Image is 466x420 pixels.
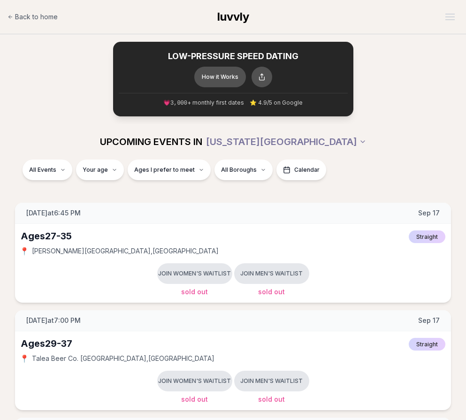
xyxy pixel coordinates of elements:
[21,247,28,255] span: 📍
[157,263,232,284] button: Join women's waitlist
[83,166,108,174] span: Your age
[276,160,326,180] button: Calendar
[418,208,440,218] span: Sep 17
[258,395,285,403] span: Sold Out
[409,338,445,351] span: Straight
[221,166,257,174] span: All Boroughs
[23,160,72,180] button: All Events
[234,371,309,391] button: Join men's waitlist
[418,316,440,325] span: Sep 17
[29,166,56,174] span: All Events
[119,51,348,62] h2: LOW-PRESSURE SPEED DATING
[76,160,124,180] button: Your age
[26,316,81,325] span: [DATE] at 7:00 PM
[294,166,320,174] span: Calendar
[8,8,58,26] a: Back to home
[170,100,187,107] span: 3,000
[217,9,249,24] a: luvvly
[194,67,246,87] button: How it Works
[409,230,445,243] span: Straight
[134,166,195,174] span: Ages I prefer to meet
[214,160,273,180] button: All Boroughs
[21,229,72,243] div: Ages 27-35
[21,355,28,362] span: 📍
[100,135,202,148] span: UPCOMING EVENTS IN
[442,10,458,24] button: Open menu
[157,371,232,391] button: Join women's waitlist
[258,288,285,296] span: Sold Out
[32,354,214,363] span: Talea Beer Co. [GEOGRAPHIC_DATA] , [GEOGRAPHIC_DATA]
[234,263,309,284] button: Join men's waitlist
[32,246,219,256] span: [PERSON_NAME][GEOGRAPHIC_DATA] , [GEOGRAPHIC_DATA]
[181,395,208,403] span: Sold Out
[206,131,367,152] button: [US_STATE][GEOGRAPHIC_DATA]
[217,10,249,23] span: luvvly
[128,160,211,180] button: Ages I prefer to meet
[163,99,244,107] span: 💗 + monthly first dates
[181,288,208,296] span: Sold Out
[26,208,81,218] span: [DATE] at 6:45 PM
[15,12,58,22] span: Back to home
[250,99,303,107] span: ⭐ 4.9/5 on Google
[21,337,72,350] div: Ages 29-37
